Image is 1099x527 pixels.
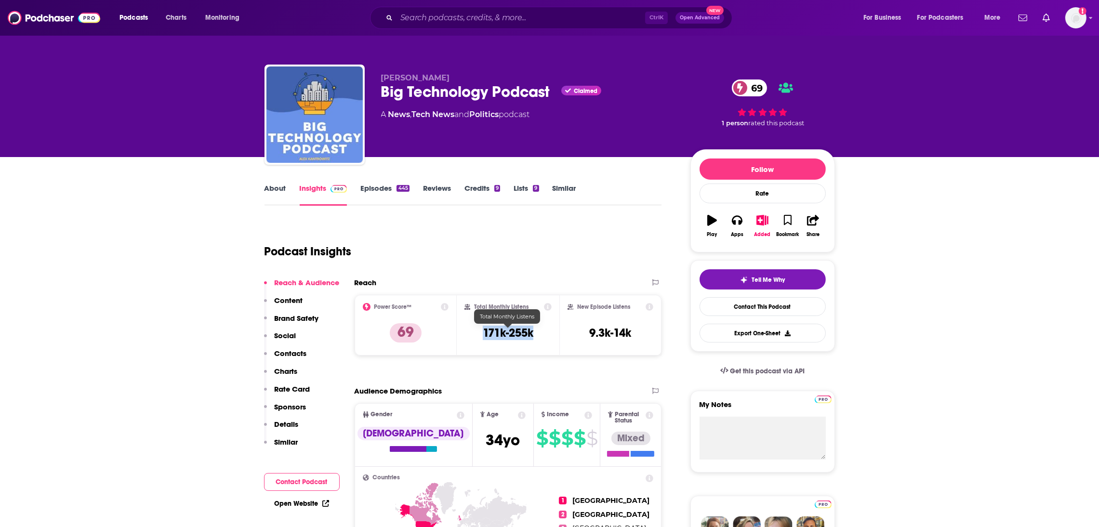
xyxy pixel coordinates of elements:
a: Similar [553,184,576,206]
button: Details [264,420,299,437]
img: User Profile [1065,7,1086,28]
p: Rate Card [275,384,310,394]
button: Show profile menu [1065,7,1086,28]
button: Contacts [264,349,307,367]
p: Similar [275,437,298,447]
a: Show notifications dropdown [1039,10,1054,26]
a: 69 [732,79,768,96]
a: Pro website [815,394,832,403]
h2: Power Score™ [374,303,412,310]
span: Age [487,411,499,418]
button: open menu [113,10,160,26]
a: Politics [470,110,499,119]
img: tell me why sparkle [740,276,748,284]
h1: Podcast Insights [265,244,352,259]
button: Sponsors [264,402,306,420]
a: Reviews [423,184,451,206]
button: open menu [978,10,1013,26]
input: Search podcasts, credits, & more... [397,10,645,26]
span: Gender [371,411,393,418]
button: Similar [264,437,298,455]
span: More [984,11,1001,25]
button: Contact Podcast [264,473,340,491]
p: Contacts [275,349,307,358]
span: Countries [373,474,400,481]
div: Bookmark [776,232,799,237]
p: Charts [275,367,298,376]
span: 1 [559,497,567,504]
a: InsightsPodchaser Pro [300,184,347,206]
span: [GEOGRAPHIC_DATA] [572,496,649,505]
span: [PERSON_NAME] [381,73,450,82]
a: Episodes445 [360,184,409,206]
span: New [706,6,724,15]
a: Charts [159,10,192,26]
a: News [388,110,410,119]
button: Follow [700,158,826,180]
span: Get this podcast via API [730,367,805,375]
span: Logged in as LindaBurns [1065,7,1086,28]
p: Sponsors [275,402,306,411]
div: Play [707,232,717,237]
button: Content [264,296,303,314]
button: Social [264,331,296,349]
a: Tech News [412,110,455,119]
img: Podchaser Pro [815,395,832,403]
a: Show notifications dropdown [1015,10,1031,26]
div: Apps [731,232,743,237]
button: Apps [725,209,750,243]
span: 69 [741,79,768,96]
span: Tell Me Why [752,276,785,284]
div: Added [755,232,771,237]
button: tell me why sparkleTell Me Why [700,269,826,290]
img: Podchaser - Follow, Share and Rate Podcasts [8,9,100,27]
a: Big Technology Podcast [266,66,363,163]
h2: Reach [355,278,377,287]
span: [GEOGRAPHIC_DATA] [572,510,649,519]
span: Total Monthly Listens [480,313,534,320]
div: Mixed [611,432,650,445]
button: Play [700,209,725,243]
p: Reach & Audience [275,278,340,287]
span: and [455,110,470,119]
span: rated this podcast [749,119,805,127]
a: Pro website [815,499,832,508]
span: $ [586,431,597,446]
div: Search podcasts, credits, & more... [379,7,741,29]
p: Details [275,420,299,429]
button: Added [750,209,775,243]
div: 9 [494,185,500,192]
span: 2 [559,511,567,518]
h2: New Episode Listens [577,303,630,310]
span: Claimed [574,89,597,93]
p: Social [275,331,296,340]
button: open menu [857,10,914,26]
button: open menu [911,10,978,26]
span: $ [561,431,573,446]
div: Rate [700,184,826,203]
button: Bookmark [775,209,800,243]
span: Income [547,411,569,418]
div: A podcast [381,109,530,120]
span: 1 person [722,119,749,127]
p: Content [275,296,303,305]
button: Share [800,209,825,243]
svg: Add a profile image [1079,7,1086,15]
button: Rate Card [264,384,310,402]
span: $ [549,431,560,446]
label: My Notes [700,400,826,417]
div: [DEMOGRAPHIC_DATA] [358,427,470,440]
button: Charts [264,367,298,384]
span: Monitoring [205,11,239,25]
span: $ [574,431,585,446]
span: $ [536,431,548,446]
a: Open Website [275,500,329,508]
button: Brand Safety [264,314,319,331]
span: For Podcasters [917,11,964,25]
button: open menu [199,10,252,26]
a: About [265,184,286,206]
span: , [410,110,412,119]
img: Podchaser Pro [331,185,347,193]
h2: Audience Demographics [355,386,442,395]
span: Open Advanced [680,15,720,20]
